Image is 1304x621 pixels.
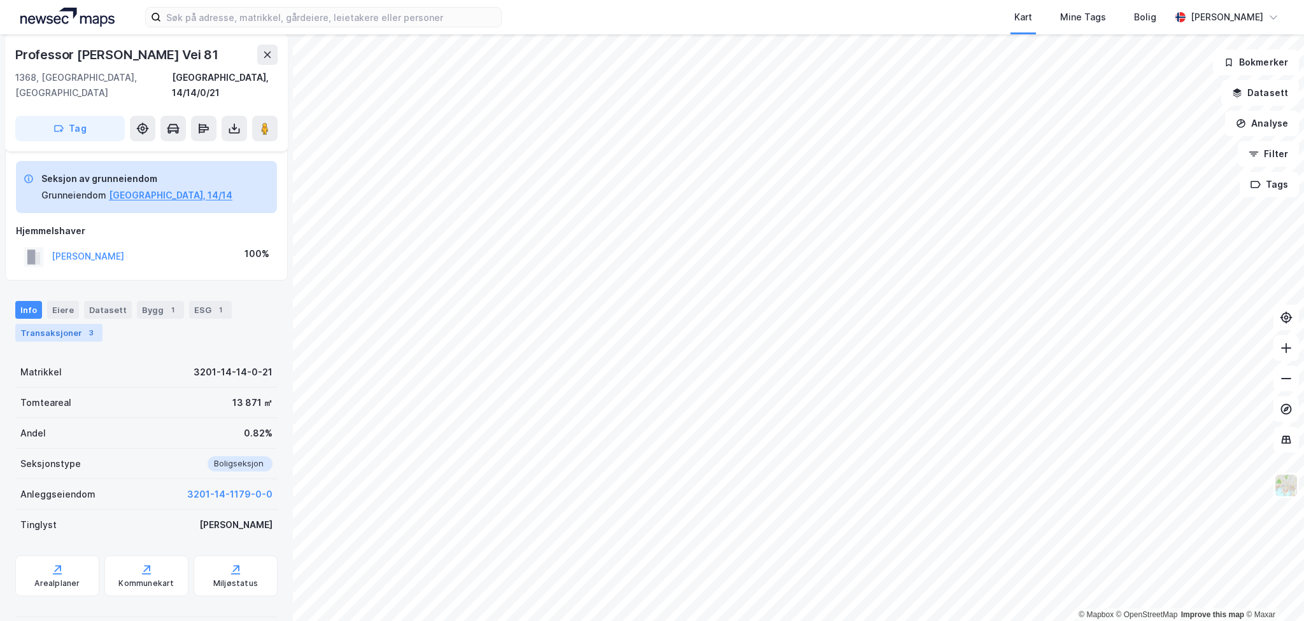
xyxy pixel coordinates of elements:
div: 1 [166,304,179,316]
button: 3201-14-1179-0-0 [187,487,273,502]
button: Analyse [1225,111,1299,136]
div: [GEOGRAPHIC_DATA], 14/14/0/21 [172,70,278,101]
a: OpenStreetMap [1116,610,1178,619]
div: Seksjon av grunneiendom [41,171,232,186]
div: Bolig [1134,10,1156,25]
div: 13 871 ㎡ [232,395,273,410]
div: Grunneiendom [41,188,106,203]
div: Andel [20,426,46,441]
button: Filter [1238,141,1299,167]
button: Bokmerker [1213,50,1299,75]
div: Mine Tags [1060,10,1106,25]
div: Datasett [84,301,132,319]
button: [GEOGRAPHIC_DATA], 14/14 [109,188,232,203]
div: Arealplaner [34,578,80,589]
div: ESG [189,301,232,319]
div: Transaksjoner [15,324,103,342]
iframe: Chat Widget [1240,560,1304,621]
div: 100% [244,246,269,262]
div: Miljøstatus [213,578,258,589]
button: Tags [1240,172,1299,197]
div: [PERSON_NAME] [1191,10,1263,25]
div: Professor [PERSON_NAME] Vei 81 [15,45,221,65]
div: Tinglyst [20,517,57,533]
div: [PERSON_NAME] [199,517,273,533]
div: Eiere [47,301,79,319]
img: logo.a4113a55bc3d86da70a041830d287a7e.svg [20,8,115,27]
a: Mapbox [1079,610,1114,619]
button: Datasett [1221,80,1299,106]
div: Info [15,301,42,319]
div: Hjemmelshaver [16,223,277,239]
div: Anleggseiendom [20,487,96,502]
div: Kart [1014,10,1032,25]
a: Improve this map [1181,610,1244,619]
div: 0.82% [244,426,273,441]
div: 3201-14-14-0-21 [194,365,273,380]
img: Z [1274,473,1298,498]
div: Seksjonstype [20,456,81,471]
div: Tomteareal [20,395,71,410]
div: Matrikkel [20,365,62,380]
div: 1 [214,304,227,316]
div: Kontrollprogram for chat [1240,560,1304,621]
input: Søk på adresse, matrikkel, gårdeiere, leietakere eller personer [161,8,501,27]
div: 3 [85,326,97,339]
button: Tag [15,116,125,141]
div: Kommunekart [118,578,174,589]
div: 1368, [GEOGRAPHIC_DATA], [GEOGRAPHIC_DATA] [15,70,172,101]
div: Bygg [137,301,184,319]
